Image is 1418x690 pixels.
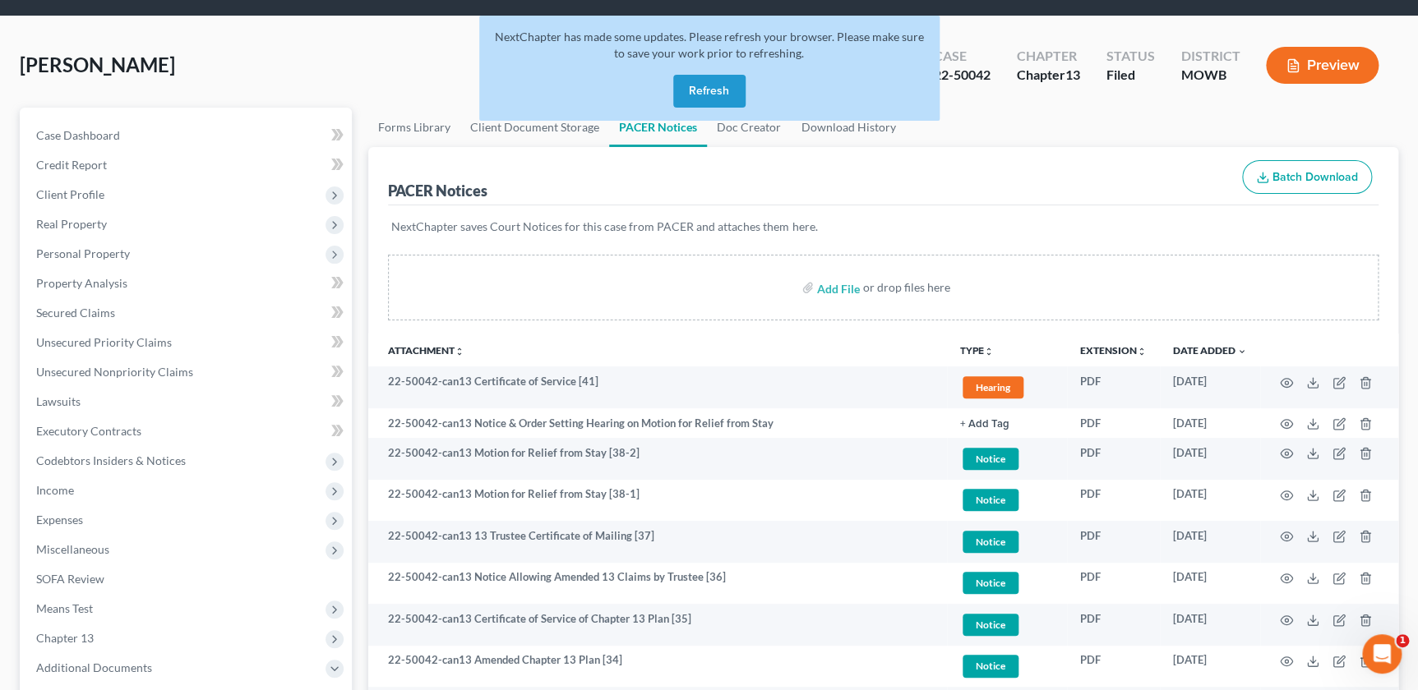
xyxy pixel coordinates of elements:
[388,181,487,200] div: PACER Notices
[963,376,1023,398] span: Hearing
[36,453,186,467] span: Codebtors Insiders & Notices
[368,438,947,480] td: 22-50042-can13 Motion for Relief from Stay [38-2]
[1106,47,1154,66] div: Status
[960,346,994,356] button: TYPEunfold_more
[1273,170,1358,184] span: Batch Download
[23,416,352,446] a: Executory Contracts
[1016,47,1079,66] div: Chapter
[1080,344,1147,356] a: Extensionunfold_more
[673,75,746,108] button: Refresh
[1137,347,1147,356] i: unfold_more
[36,306,115,320] span: Secured Claims
[1067,480,1160,522] td: PDF
[1016,66,1079,85] div: Chapter
[36,217,107,231] span: Real Property
[36,513,83,527] span: Expenses
[1180,66,1240,85] div: MOWB
[36,335,172,349] span: Unsecured Priority Claims
[36,572,104,586] span: SOFA Review
[23,328,352,357] a: Unsecured Priority Claims
[368,646,947,688] td: 22-50042-can13 Amended Chapter 13 Plan [34]
[23,150,352,180] a: Credit Report
[23,121,352,150] a: Case Dashboard
[1067,521,1160,563] td: PDF
[368,563,947,605] td: 22-50042-can13 Notice Allowing Amended 13 Claims by Trustee [36]
[1067,438,1160,480] td: PDF
[36,542,109,556] span: Miscellaneous
[1362,634,1402,674] iframe: Intercom live chat
[368,108,460,147] a: Forms Library
[368,480,947,522] td: 22-50042-can13 Motion for Relief from Stay [38-1]
[36,394,81,408] span: Lawsuits
[495,30,924,60] span: NextChapter has made some updates. Please refresh your browser. Please make sure to save your wor...
[36,187,104,201] span: Client Profile
[933,66,990,85] div: 22-50042
[36,483,74,497] span: Income
[1160,604,1260,646] td: [DATE]
[963,448,1018,470] span: Notice
[960,569,1054,596] a: Notice
[1067,563,1160,605] td: PDF
[963,655,1018,677] span: Notice
[1242,160,1372,195] button: Batch Download
[960,528,1054,555] a: Notice
[1160,563,1260,605] td: [DATE]
[1160,480,1260,522] td: [DATE]
[1067,408,1160,438] td: PDF
[36,276,127,290] span: Property Analysis
[1160,438,1260,480] td: [DATE]
[1106,66,1154,85] div: Filed
[963,531,1018,553] span: Notice
[23,269,352,298] a: Property Analysis
[23,298,352,328] a: Secured Claims
[36,601,93,615] span: Means Test
[960,416,1054,431] a: + Add Tag
[960,652,1054,679] a: Notice
[23,357,352,387] a: Unsecured Nonpriority Claims
[36,365,193,379] span: Unsecured Nonpriority Claims
[368,521,947,563] td: 22-50042-can13 13 Trustee Certificate of Mailing [37]
[460,108,609,147] a: Client Document Storage
[36,424,141,438] span: Executory Contracts
[963,489,1018,511] span: Notice
[933,47,990,66] div: Case
[1160,521,1260,563] td: [DATE]
[1160,646,1260,688] td: [DATE]
[1160,408,1260,438] td: [DATE]
[36,158,107,172] span: Credit Report
[368,366,947,408] td: 22-50042-can13 Certificate of Service [41]
[391,218,1375,235] p: NextChapter saves Court Notices for this case from PACER and attaches them here.
[23,564,352,594] a: SOFA Review
[20,53,175,76] span: [PERSON_NAME]
[36,246,130,260] span: Personal Property
[368,408,947,438] td: 22-50042-can13 Notice & Order Setting Hearing on Motion for Relief from Stay
[960,374,1054,401] a: Hearing
[1067,646,1160,688] td: PDF
[1067,366,1160,408] td: PDF
[960,445,1054,472] a: Notice
[1237,347,1247,356] i: expand_more
[1396,634,1409,647] span: 1
[455,347,464,356] i: unfold_more
[963,614,1018,636] span: Notice
[36,631,94,645] span: Chapter 13
[368,604,947,646] td: 22-50042-can13 Certificate of Service of Chapter 13 Plan [35]
[388,344,464,356] a: Attachmentunfold_more
[863,279,950,296] div: or drop files here
[1160,366,1260,408] td: [DATE]
[963,572,1018,594] span: Notice
[960,419,1009,430] button: + Add Tag
[960,611,1054,638] a: Notice
[1065,67,1079,82] span: 13
[1180,47,1240,66] div: District
[1173,344,1247,356] a: Date Added expand_more
[1067,604,1160,646] td: PDF
[36,128,120,142] span: Case Dashboard
[1266,47,1379,84] button: Preview
[984,347,994,356] i: unfold_more
[36,660,152,674] span: Additional Documents
[23,387,352,416] a: Lawsuits
[960,486,1054,513] a: Notice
